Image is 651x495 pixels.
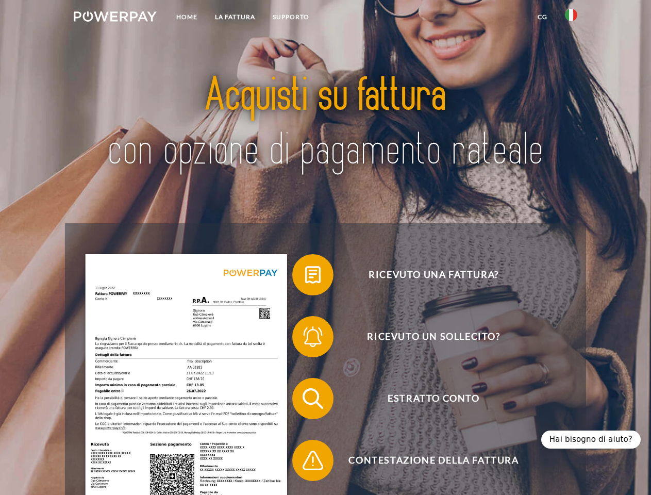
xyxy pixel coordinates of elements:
a: Home [168,8,206,26]
button: Ricevuto una fattura? [292,254,560,295]
img: qb_bell.svg [300,324,326,350]
span: Ricevuto una fattura? [307,254,560,295]
div: Hai bisogno di aiuto? [541,431,641,449]
button: Estratto conto [292,378,560,419]
img: qb_warning.svg [300,448,326,473]
img: it [565,9,577,21]
button: Contestazione della fattura [292,440,560,481]
img: qb_search.svg [300,386,326,411]
img: logo-powerpay-white.svg [74,11,157,22]
a: CG [529,8,556,26]
span: Estratto conto [307,378,560,419]
img: title-powerpay_it.svg [98,49,553,197]
button: Ricevuto un sollecito? [292,316,560,357]
img: qb_bill.svg [300,262,326,288]
span: Contestazione della fattura [307,440,560,481]
a: Supporto [264,8,318,26]
a: LA FATTURA [206,8,264,26]
span: Ricevuto un sollecito? [307,316,560,357]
